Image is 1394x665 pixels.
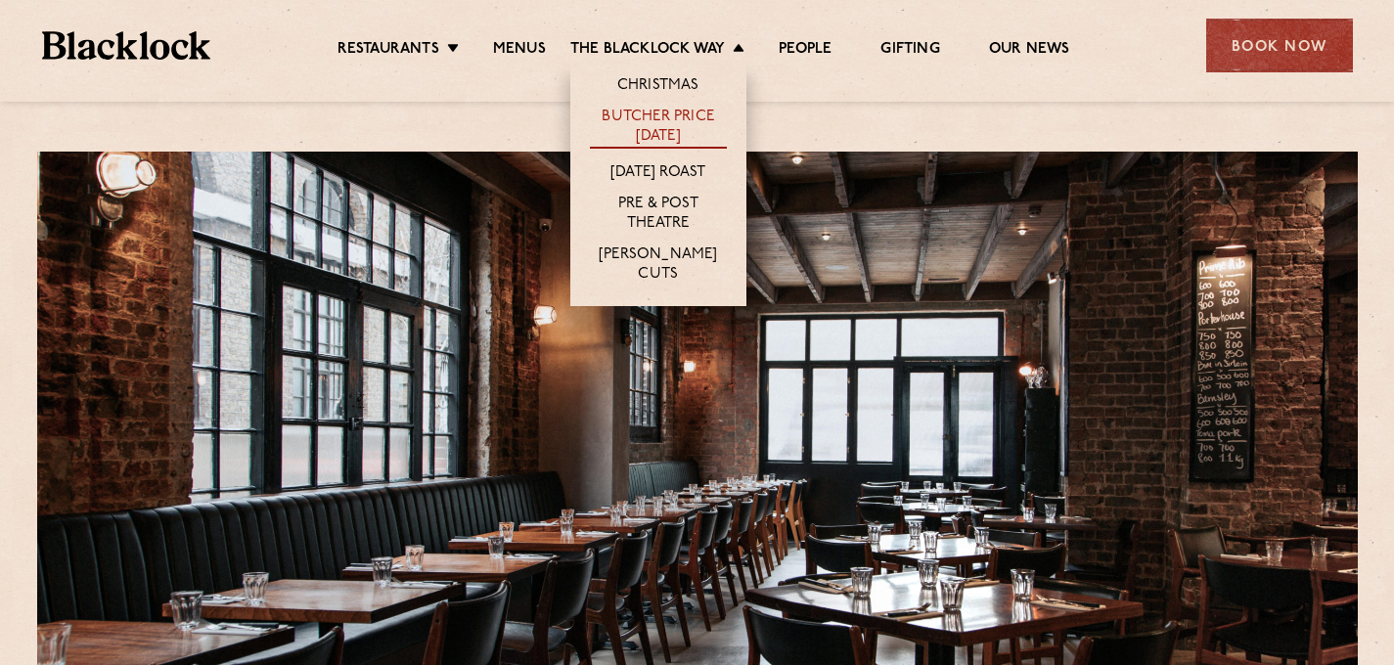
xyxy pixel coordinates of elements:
a: [PERSON_NAME] Cuts [590,245,727,287]
a: People [779,40,832,62]
a: Gifting [880,40,939,62]
a: Pre & Post Theatre [590,195,727,236]
a: Butcher Price [DATE] [590,108,727,149]
img: BL_Textured_Logo-footer-cropped.svg [42,31,211,60]
a: The Blacklock Way [570,40,725,62]
a: Restaurants [337,40,439,62]
a: Christmas [617,76,699,98]
a: [DATE] Roast [610,163,705,185]
a: Our News [989,40,1070,62]
a: Menus [493,40,546,62]
div: Book Now [1206,19,1353,72]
